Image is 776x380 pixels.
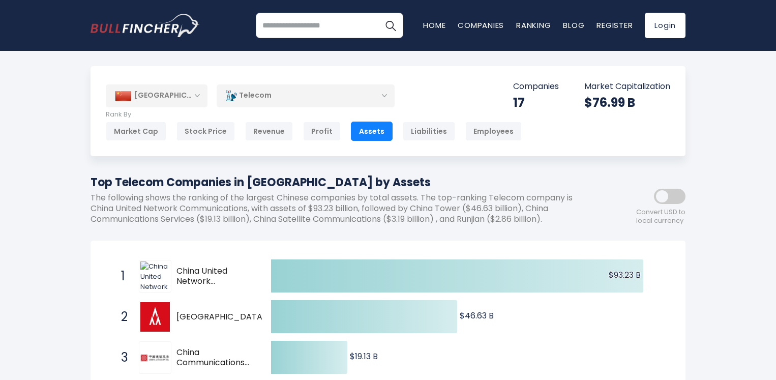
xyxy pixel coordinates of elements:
div: Profit [303,122,341,141]
a: Ranking [516,20,551,31]
a: Login [645,13,685,38]
text: $19.13 B [350,350,378,362]
span: 1 [116,268,126,285]
span: China Communications Services [176,347,253,369]
div: Stock Price [176,122,235,141]
img: bullfincher logo [91,14,200,37]
span: Convert USD to local currency [636,208,685,225]
p: Companies [513,81,559,92]
span: 3 [116,349,126,366]
span: 2 [116,308,126,326]
a: Companies [458,20,504,31]
p: Rank By [106,110,522,119]
a: Blog [563,20,584,31]
p: The following shows the ranking of the largest Chinese companies by total assets. The top-ranking... [91,193,594,224]
a: Home [423,20,445,31]
a: Register [596,20,633,31]
a: Go to homepage [91,14,200,37]
div: Employees [465,122,522,141]
p: Market Capitalization [584,81,670,92]
div: Assets [351,122,393,141]
div: [GEOGRAPHIC_DATA] [106,84,207,107]
text: $46.63 B [460,310,494,321]
div: 17 [513,95,559,110]
span: China United Network Communications [176,266,253,287]
div: Market Cap [106,122,166,141]
div: Liabilities [403,122,455,141]
img: China United Network Communications [140,261,170,291]
button: Search [378,13,403,38]
div: Revenue [245,122,293,141]
img: China Communications Services [140,353,170,362]
h1: Top Telecom Companies in [GEOGRAPHIC_DATA] by Assets [91,174,594,191]
text: $93.23 B [609,269,641,281]
img: China Tower [140,302,170,332]
span: [GEOGRAPHIC_DATA] [176,312,266,323]
div: $76.99 B [584,95,670,110]
div: Telecom [217,84,395,107]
